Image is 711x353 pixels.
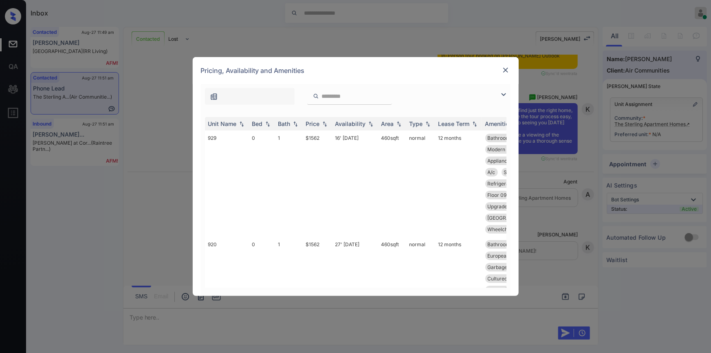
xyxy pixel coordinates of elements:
span: Floor 09 [488,192,507,198]
span: Refrigerator Le... [488,181,526,187]
div: Bath [278,120,291,127]
span: Built-in [GEOGRAPHIC_DATA]... [488,287,559,293]
div: Amenities [485,120,513,127]
div: Bed [252,120,263,127]
img: sorting [291,121,299,127]
span: Upgrade 1 [488,203,511,210]
span: Appliances Stai... [488,158,527,164]
td: 929 [205,130,249,237]
img: sorting [264,121,272,127]
span: Cultured-marble... [488,276,530,282]
div: Availability [335,120,366,127]
img: sorting [471,121,479,127]
span: European Inspir... [488,253,527,259]
div: Pricing, Availability and Amenities [193,57,519,84]
img: close [502,66,510,74]
img: icon-zuma [499,90,508,99]
td: 16' [DATE] [332,130,378,237]
span: Garbage disposa... [488,264,530,270]
img: icon-zuma [313,93,319,100]
img: icon-zuma [210,93,218,101]
img: sorting [238,121,246,127]
td: 0 [249,130,275,237]
td: normal [406,130,435,237]
div: Type [409,120,423,127]
span: Smart Home Door... [504,169,549,175]
img: sorting [321,121,329,127]
span: A/c [488,169,495,175]
span: Bathroom Upgrad... [488,135,533,141]
div: Area [381,120,394,127]
span: [GEOGRAPHIC_DATA]... [488,215,542,221]
td: 460 sqft [378,130,406,237]
span: Modern Kitchen [488,146,524,152]
td: 1 [275,130,303,237]
img: sorting [367,121,375,127]
td: $1562 [303,130,332,237]
div: Price [306,120,320,127]
img: sorting [395,121,403,127]
span: Bathroom Upgrad... [488,241,533,247]
div: Lease Term [438,120,470,127]
td: 12 months [435,130,482,237]
img: sorting [424,121,432,127]
span: Wheelchair Acce... [488,226,531,232]
div: Unit Name [208,120,237,127]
